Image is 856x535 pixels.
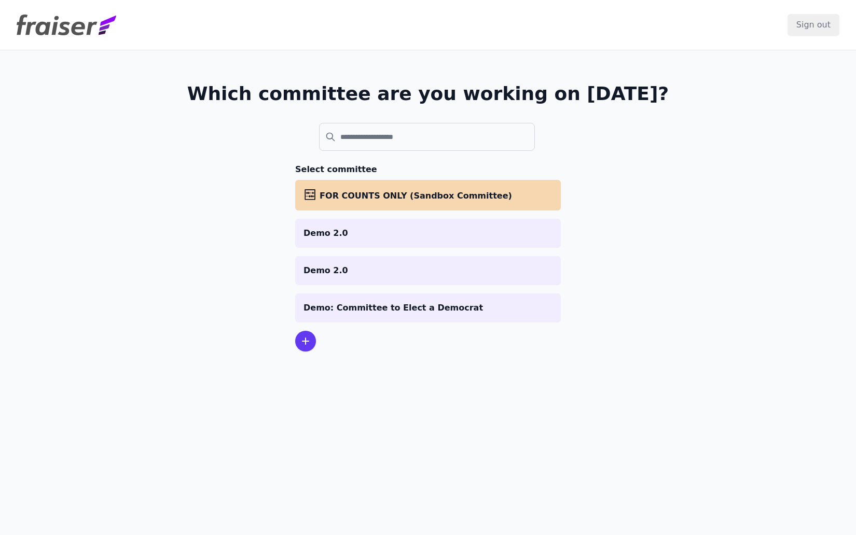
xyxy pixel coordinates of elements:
p: Demo: Committee to Elect a Democrat [303,302,553,314]
a: Demo 2.0 [295,256,561,285]
a: Demo: Committee to Elect a Democrat [295,293,561,322]
a: Demo 2.0 [295,219,561,248]
p: Demo 2.0 [303,264,553,277]
p: Demo 2.0 [303,227,553,240]
a: FOR COUNTS ONLY (Sandbox Committee) [295,180,561,210]
span: FOR COUNTS ONLY (Sandbox Committee) [320,191,512,201]
h1: Which committee are you working on [DATE]? [187,83,669,104]
img: Fraiser Logo [17,15,116,35]
input: Sign out [788,14,839,36]
h3: Select committee [295,163,561,176]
